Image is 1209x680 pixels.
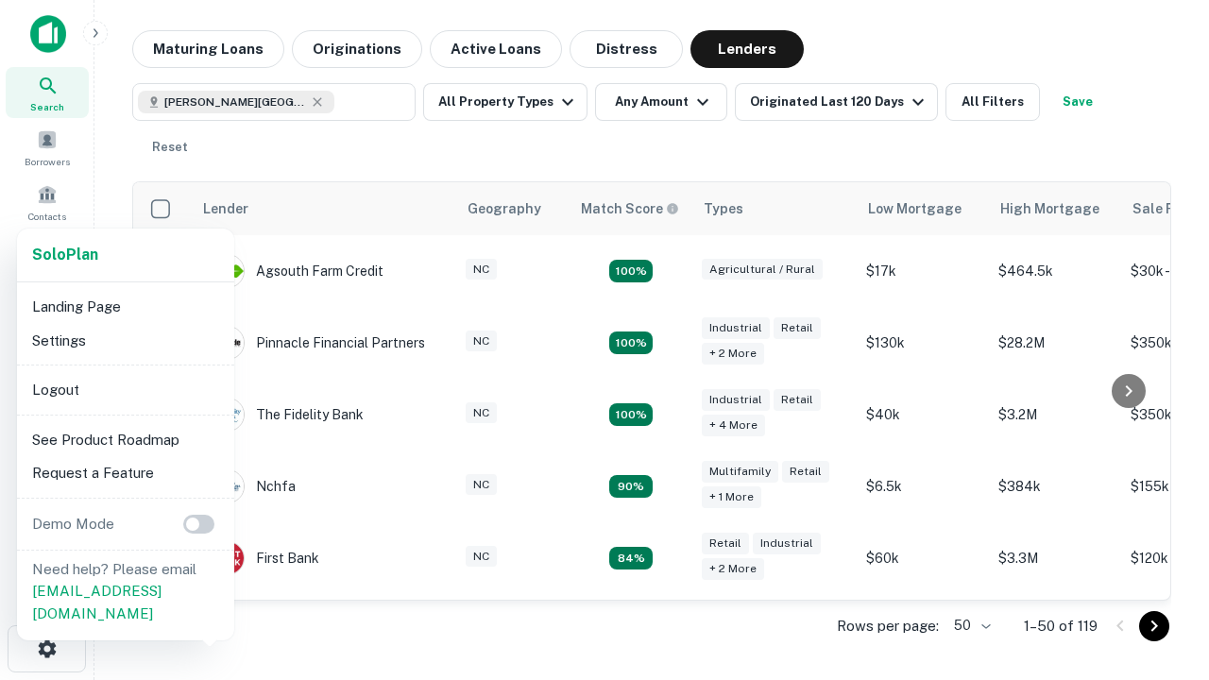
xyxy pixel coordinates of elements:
strong: Solo Plan [32,246,98,263]
li: Settings [25,324,227,358]
a: SoloPlan [32,244,98,266]
p: Need help? Please email [32,558,219,625]
li: Request a Feature [25,456,227,490]
li: Logout [25,373,227,407]
iframe: Chat Widget [1115,468,1209,559]
p: Demo Mode [25,513,122,535]
li: See Product Roadmap [25,423,227,457]
a: [EMAIL_ADDRESS][DOMAIN_NAME] [32,583,162,621]
li: Landing Page [25,290,227,324]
